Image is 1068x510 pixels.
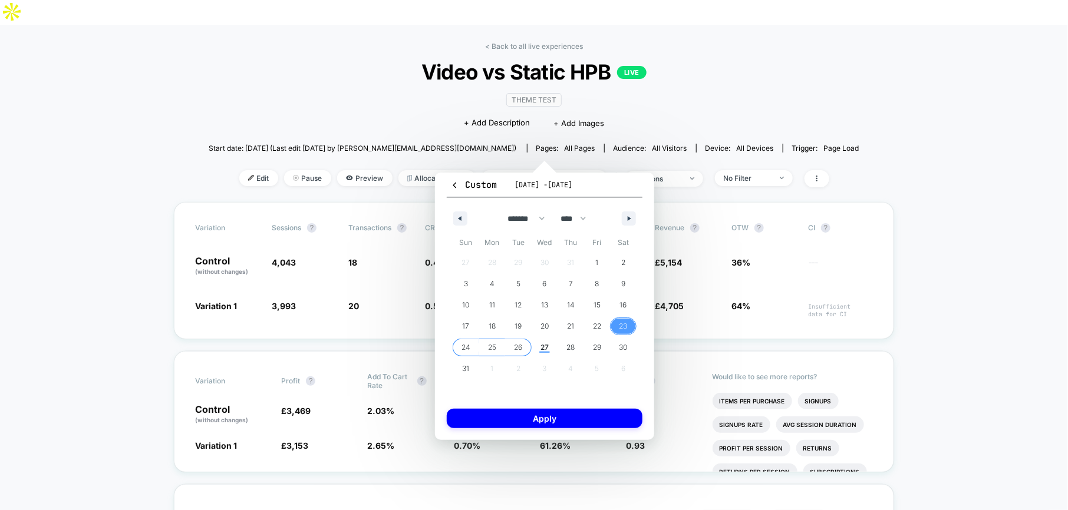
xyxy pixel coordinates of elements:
[286,406,311,416] span: 3,469
[398,170,476,186] span: Allocation: 50%
[284,170,331,186] span: Pause
[558,337,584,358] button: 28
[610,252,637,273] button: 2
[619,316,628,337] span: 23
[464,273,468,294] span: 3
[558,273,584,294] button: 7
[490,273,495,294] span: 4
[241,59,826,84] span: Video vs Static HPB
[696,144,783,153] span: Device:
[821,223,830,233] button: ?
[593,337,601,358] span: 29
[464,117,530,129] span: + Add Description
[479,273,506,294] button: 4
[479,233,506,252] span: Mon
[567,337,575,358] span: 28
[514,337,522,358] span: 26
[515,294,522,316] span: 12
[281,441,308,451] span: £
[754,223,764,233] button: ?
[620,294,627,316] span: 16
[532,294,558,316] button: 13
[568,316,575,337] span: 21
[713,416,770,433] li: Signups Rate
[272,301,296,311] span: 3,993
[553,118,604,128] span: + Add Images
[610,316,637,337] button: 23
[505,337,532,358] button: 26
[565,144,595,153] span: all pages
[713,463,797,480] li: Returns Per Session
[660,257,682,267] span: 5,154
[348,223,391,232] span: Transactions
[808,303,873,318] span: Insufficient data for CI
[462,294,469,316] span: 10
[567,294,575,316] span: 14
[195,301,237,311] span: Variation 1
[306,376,315,386] button: ?
[505,316,532,337] button: 19
[655,223,684,232] span: Revenue
[660,301,684,311] span: 4,705
[293,175,299,181] img: end
[515,316,522,337] span: 19
[453,358,479,379] button: 31
[485,42,583,51] a: < Back to all live experiences
[593,316,601,337] span: 22
[450,179,497,191] span: Custom
[407,175,412,181] img: rebalance
[610,233,637,252] span: Sat
[272,223,301,232] span: Sessions
[584,294,611,316] button: 15
[337,170,393,186] span: Preview
[248,175,254,181] img: edit
[713,440,790,456] li: Profit Per Session
[584,252,611,273] button: 1
[307,223,317,233] button: ?
[617,66,647,79] p: LIVE
[540,337,549,358] span: 27
[655,301,684,311] span: £
[195,372,260,390] span: Variation
[532,233,558,252] span: Wed
[368,372,411,390] span: Add To Cart Rate
[453,294,479,316] button: 10
[798,393,839,409] li: Signups
[690,223,700,233] button: ?
[505,273,532,294] button: 5
[272,257,296,267] span: 4,043
[195,268,248,275] span: (without changes)
[610,337,637,358] button: 30
[619,337,628,358] span: 30
[594,294,601,316] span: 15
[796,440,839,456] li: Returns
[780,177,784,179] img: end
[286,441,308,451] span: 3,153
[397,223,407,233] button: ?
[690,177,694,180] img: end
[808,259,873,276] span: ---
[453,337,479,358] button: 24
[584,316,611,337] button: 22
[558,233,584,252] span: Thu
[584,233,611,252] span: Fri
[479,337,506,358] button: 25
[713,393,792,409] li: Items Per Purchase
[532,337,558,358] button: 27
[506,93,562,107] span: Theme Test
[792,144,859,153] div: Trigger:
[808,223,873,233] span: CI
[348,301,359,311] span: 20
[453,316,479,337] button: 17
[731,257,750,267] span: 36%
[558,294,584,316] button: 14
[596,252,599,273] span: 1
[803,463,867,480] li: Subscriptions
[417,376,427,386] button: ?
[614,144,687,153] div: Audience:
[558,316,584,337] button: 21
[652,144,687,153] span: All Visitors
[731,301,750,311] span: 64%
[655,257,682,267] span: £
[195,441,237,451] span: Variation 1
